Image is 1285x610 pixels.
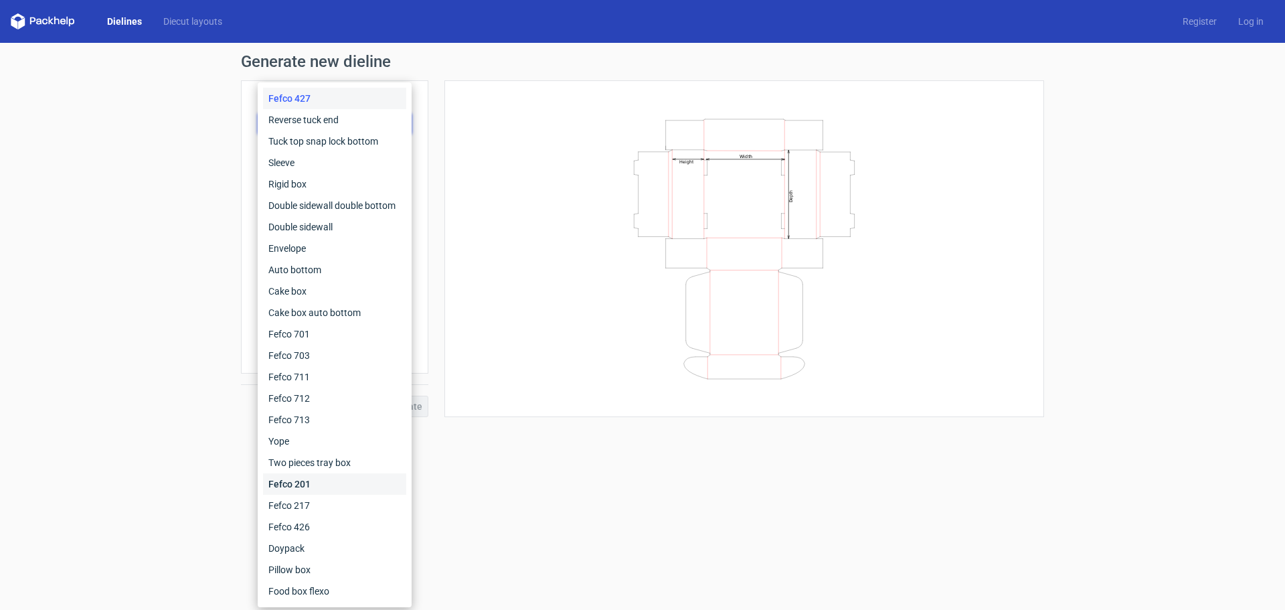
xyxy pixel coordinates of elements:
[241,54,1044,70] h1: Generate new dieline
[263,173,406,195] div: Rigid box
[263,88,406,109] div: Fefco 427
[263,581,406,602] div: Food box flexo
[263,131,406,152] div: Tuck top snap lock bottom
[263,431,406,452] div: Yope
[263,473,406,495] div: Fefco 201
[263,323,406,345] div: Fefco 701
[263,302,406,323] div: Cake box auto bottom
[263,152,406,173] div: Sleeve
[263,409,406,431] div: Fefco 713
[740,153,752,159] text: Width
[153,15,233,28] a: Diecut layouts
[1227,15,1274,28] a: Log in
[263,516,406,538] div: Fefco 426
[788,189,794,202] text: Depth
[679,159,693,164] text: Height
[1172,15,1227,28] a: Register
[263,388,406,409] div: Fefco 712
[263,281,406,302] div: Cake box
[263,345,406,366] div: Fefco 703
[263,238,406,259] div: Envelope
[263,452,406,473] div: Two pieces tray box
[263,216,406,238] div: Double sidewall
[263,495,406,516] div: Fefco 217
[263,366,406,388] div: Fefco 711
[263,559,406,581] div: Pillow box
[263,259,406,281] div: Auto bottom
[263,538,406,559] div: Doypack
[263,109,406,131] div: Reverse tuck end
[96,15,153,28] a: Dielines
[263,195,406,216] div: Double sidewall double bottom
